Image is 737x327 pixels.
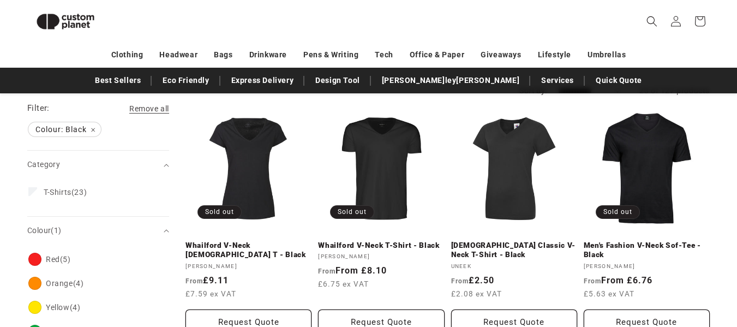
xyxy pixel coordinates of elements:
label: Sort by: [519,86,547,95]
a: Lifestyle [538,45,571,64]
a: [DEMOGRAPHIC_DATA] Classic V-Neck T-Shirt - Black [451,241,577,260]
a: Clothing [111,45,143,64]
a: Eco Friendly [157,71,214,90]
a: Design Tool [310,71,365,90]
summary: Colour (1 selected) [27,217,169,245]
span: (23) [44,187,87,197]
a: Office & Paper [410,45,464,64]
a: Drinkware [249,45,287,64]
a: Pens & Writing [303,45,358,64]
a: Whailford V-Neck T-Shirt - Black [318,241,444,251]
img: Custom Planet [27,4,104,39]
a: Bags [214,45,232,64]
span: Colour: Black [28,122,101,136]
a: Quick Quote [590,71,648,90]
a: Colour: Black [27,122,102,136]
span: (1) [51,226,61,235]
span: Colour [27,226,62,235]
summary: Search [640,9,664,33]
a: Headwear [159,45,197,64]
a: Remove all [129,102,169,116]
span: 23 of 127 products [639,86,710,95]
a: Whailford V-Neck [DEMOGRAPHIC_DATA] T - Black [185,241,311,260]
span: T-Shirts [44,188,71,197]
h2: Filter: [27,102,50,115]
summary: Category (0 selected) [27,151,169,179]
a: Express Delivery [226,71,299,90]
iframe: Chat Widget [682,275,737,327]
a: Services [536,71,579,90]
a: Umbrellas [588,45,626,64]
a: Best Sellers [89,71,146,90]
a: [PERSON_NAME]ley[PERSON_NAME] [376,71,525,90]
span: Category [27,160,60,169]
a: Tech [375,45,393,64]
a: Giveaways [481,45,521,64]
a: Men's Fashion V-Neck Sof-Tee - Black [584,241,710,260]
span: Remove all [129,104,169,113]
